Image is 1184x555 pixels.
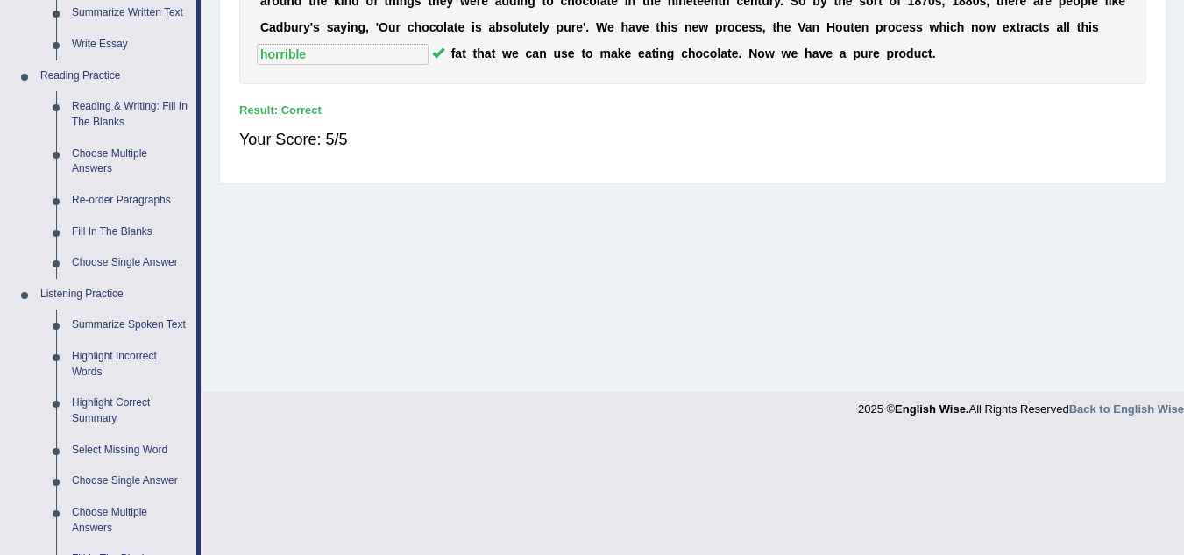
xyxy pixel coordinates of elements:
[64,29,196,60] a: Write Essay
[930,20,939,34] b: w
[921,46,928,60] b: c
[510,20,518,34] b: o
[532,20,539,34] b: e
[64,185,196,217] a: Re-order Paragraphs
[854,20,861,34] b: e
[850,20,854,34] b: t
[624,46,631,60] b: e
[64,139,196,185] a: Choose Multiple Answers
[805,46,812,60] b: h
[723,20,727,34] b: r
[571,20,576,34] b: r
[1067,20,1070,34] b: l
[798,20,805,34] b: V
[727,20,735,34] b: o
[299,20,303,34] b: r
[539,46,547,60] b: n
[914,46,922,60] b: u
[347,20,351,34] b: i
[812,20,820,34] b: n
[32,279,196,310] a: Listening Practice
[727,46,732,60] b: t
[765,46,775,60] b: w
[896,20,903,34] b: c
[503,20,510,34] b: s
[64,310,196,341] a: Summarize Spoken Text
[607,20,614,34] b: e
[64,247,196,279] a: Choose Single Answer
[415,20,422,34] b: h
[1010,20,1017,34] b: x
[717,46,720,60] b: l
[1016,20,1020,34] b: t
[327,20,334,34] b: s
[376,20,379,34] b: '
[776,20,784,34] b: h
[351,20,358,34] b: n
[887,46,895,60] b: p
[576,20,583,34] b: e
[64,466,196,497] a: Choose Single Answer
[239,102,1146,118] div: Result:
[581,46,585,60] b: t
[979,20,987,34] b: o
[861,20,869,34] b: n
[684,20,692,34] b: n
[670,20,677,34] b: s
[772,20,776,34] b: t
[645,46,652,60] b: a
[283,20,291,34] b: b
[843,20,851,34] b: u
[739,46,742,60] b: .
[748,46,757,60] b: N
[457,20,464,34] b: e
[568,46,575,60] b: e
[502,46,512,60] b: w
[333,20,340,34] b: a
[451,46,456,60] b: f
[876,20,883,34] b: p
[475,20,482,34] b: s
[313,20,320,34] b: s
[365,20,369,34] b: ,
[819,46,826,60] b: v
[732,46,739,60] b: e
[532,46,539,60] b: a
[950,20,957,34] b: c
[971,20,979,34] b: n
[269,20,276,34] b: a
[928,46,932,60] b: t
[695,46,703,60] b: o
[32,60,196,92] a: Reading Practice
[703,46,710,60] b: c
[599,46,610,60] b: m
[596,20,607,34] b: W
[64,497,196,544] a: Choose Multiple Answers
[388,20,396,34] b: u
[485,46,492,60] b: a
[932,46,936,60] b: .
[762,20,766,34] b: ,
[667,20,670,34] b: i
[681,46,688,60] b: c
[557,20,564,34] b: p
[826,46,833,60] b: e
[1039,20,1043,34] b: t
[888,20,896,34] b: o
[1069,402,1184,416] a: Back to English Wise
[542,20,549,34] b: y
[883,20,888,34] b: r
[492,46,496,60] b: t
[894,46,898,60] b: r
[720,46,727,60] b: a
[621,20,629,34] b: h
[512,46,519,60] b: e
[539,20,542,34] b: l
[656,20,660,34] b: t
[906,46,914,60] b: d
[564,20,571,34] b: u
[853,46,861,60] b: p
[396,20,401,34] b: r
[471,20,475,34] b: i
[902,20,909,34] b: e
